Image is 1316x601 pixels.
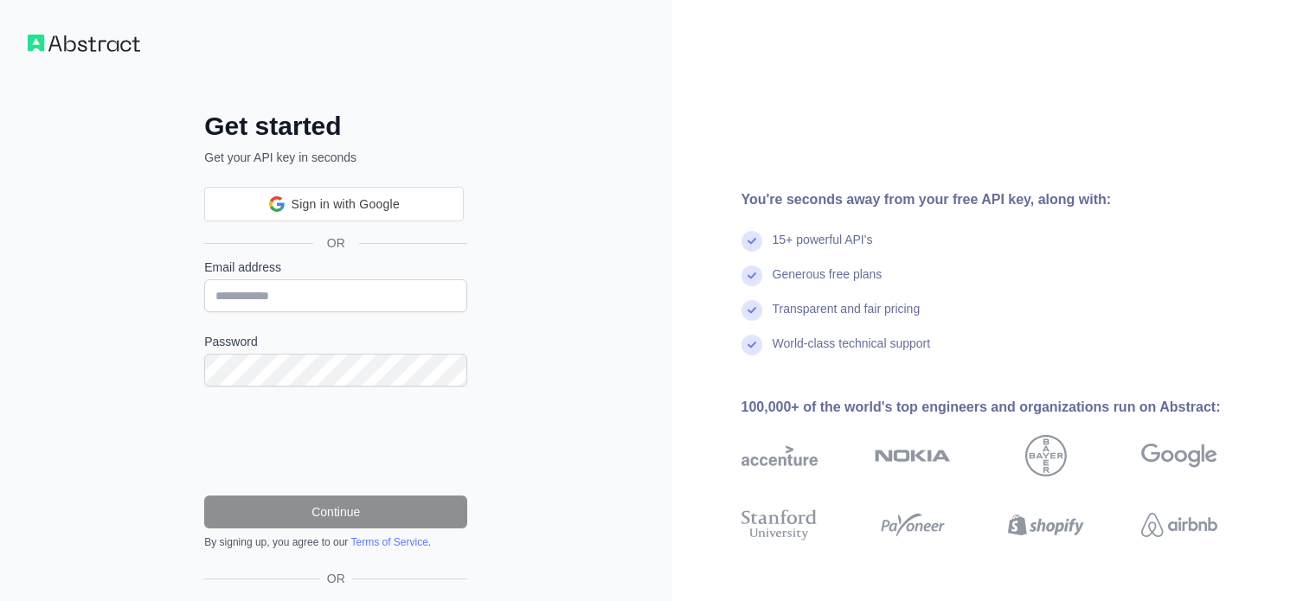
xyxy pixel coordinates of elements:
img: bayer [1025,435,1067,476]
div: You're seconds away from your free API key, along with: [741,189,1273,210]
img: check mark [741,300,762,321]
img: payoneer [875,506,951,544]
div: Sign in with Google [204,187,464,221]
span: Sign in with Google [292,195,400,214]
img: Workflow [28,35,140,52]
img: airbnb [1141,506,1217,544]
label: Email address [204,259,467,276]
iframe: reCAPTCHA [204,407,467,475]
span: OR [320,570,352,587]
a: Terms of Service [350,536,427,548]
img: google [1141,435,1217,476]
img: check mark [741,265,762,286]
img: check mark [741,335,762,355]
img: accenture [741,435,818,476]
div: By signing up, you agree to our . [204,535,467,549]
img: check mark [741,231,762,252]
img: nokia [875,435,951,476]
button: Continue [204,496,467,528]
label: Password [204,333,467,350]
h2: Get started [204,111,467,142]
span: OR [313,234,359,252]
div: Generous free plans [773,265,883,300]
div: Transparent and fair pricing [773,300,921,335]
img: stanford university [741,506,818,544]
div: 100,000+ of the world's top engineers and organizations run on Abstract: [741,397,1273,418]
p: Get your API key in seconds [204,149,467,166]
img: shopify [1008,506,1084,544]
div: 15+ powerful API's [773,231,873,265]
div: World-class technical support [773,335,931,369]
